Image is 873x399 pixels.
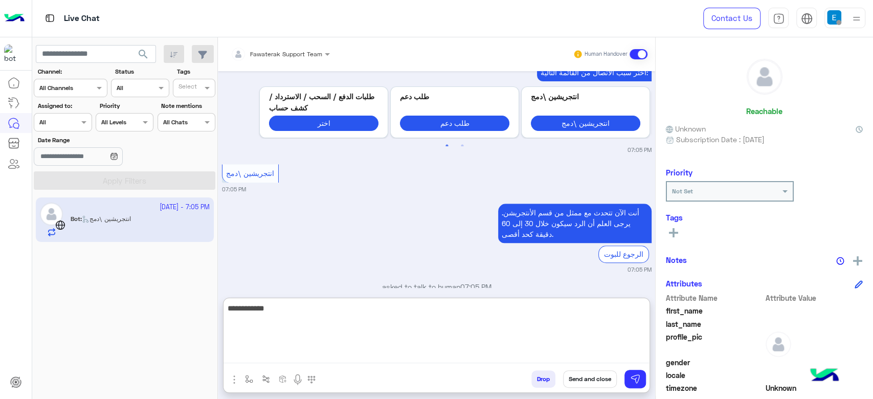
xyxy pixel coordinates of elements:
span: null [766,370,863,381]
button: انتجريشين \دمج [531,116,640,130]
img: profile [850,12,863,25]
img: tab [773,13,785,25]
button: طلب دعم [400,116,509,130]
h6: Reachable [746,106,782,116]
img: create order [279,375,287,383]
button: search [131,45,156,67]
h6: Tags [666,213,863,222]
img: select flow [245,375,253,383]
button: select flow [241,370,258,387]
p: asked to talk to human [222,281,652,292]
img: defaultAdmin.png [766,331,791,357]
p: 30/9/2025, 7:05 PM [498,204,652,243]
span: انتجريشين \دمج [226,169,274,178]
h6: Attributes [666,279,702,288]
div: الرجوع للبوت [598,246,649,262]
span: gender [666,357,764,368]
p: انتجريشين \دمج [531,91,640,102]
span: locale [666,370,764,381]
img: defaultAdmin.png [747,59,782,94]
span: Attribute Value [766,293,863,303]
label: Status [115,67,168,76]
b: Not Set [672,187,693,195]
label: Date Range [38,136,152,145]
small: Human Handover [585,50,628,58]
a: Contact Us [703,8,760,29]
img: add [853,256,862,265]
img: Trigger scenario [262,375,270,383]
label: Assigned to: [38,101,91,110]
label: Note mentions [161,101,214,110]
img: Logo [4,8,25,29]
span: timezone [666,383,764,393]
button: Trigger scenario [258,370,275,387]
p: طلبات الدفع / السحب / الاسترداد / كشف حساب [269,91,378,113]
img: send message [630,374,640,384]
button: create order [275,370,292,387]
span: 07:05 PM [460,282,491,291]
img: send attachment [228,373,240,386]
span: search [137,48,149,60]
img: 171468393613305 [4,45,23,63]
img: tab [43,12,56,25]
label: Priority [100,101,152,110]
img: tab [801,13,813,25]
label: Channel: [38,67,106,76]
small: 07:05 PM [628,146,652,154]
img: userImage [827,10,841,25]
button: Drop [531,370,555,388]
button: Send and close [563,370,617,388]
small: 07:05 PM [222,185,246,193]
img: notes [836,257,844,265]
span: null [766,357,863,368]
button: 2 of 2 [457,141,467,151]
img: send voice note [292,373,304,386]
span: Unknown [666,123,706,134]
small: 07:05 PM [628,265,652,274]
p: 30/9/2025, 7:05 PM [537,63,652,81]
h6: Priority [666,168,692,177]
p: Live Chat [64,12,100,26]
span: Attribute Name [666,293,764,303]
button: اختر [269,116,378,130]
button: 1 of 2 [442,141,452,151]
img: hulul-logo.png [807,358,842,394]
span: profile_pic [666,331,764,355]
div: Select [177,82,197,94]
button: Apply Filters [34,171,215,190]
img: make a call [307,375,316,384]
h6: Notes [666,255,687,264]
span: Unknown [766,383,863,393]
span: first_name [666,305,764,316]
a: tab [768,8,789,29]
span: Fawaterak Support Team [250,50,322,58]
p: طلب دعم [400,91,509,102]
label: Tags [177,67,214,76]
span: Subscription Date : [DATE] [676,134,765,145]
span: last_name [666,319,764,329]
